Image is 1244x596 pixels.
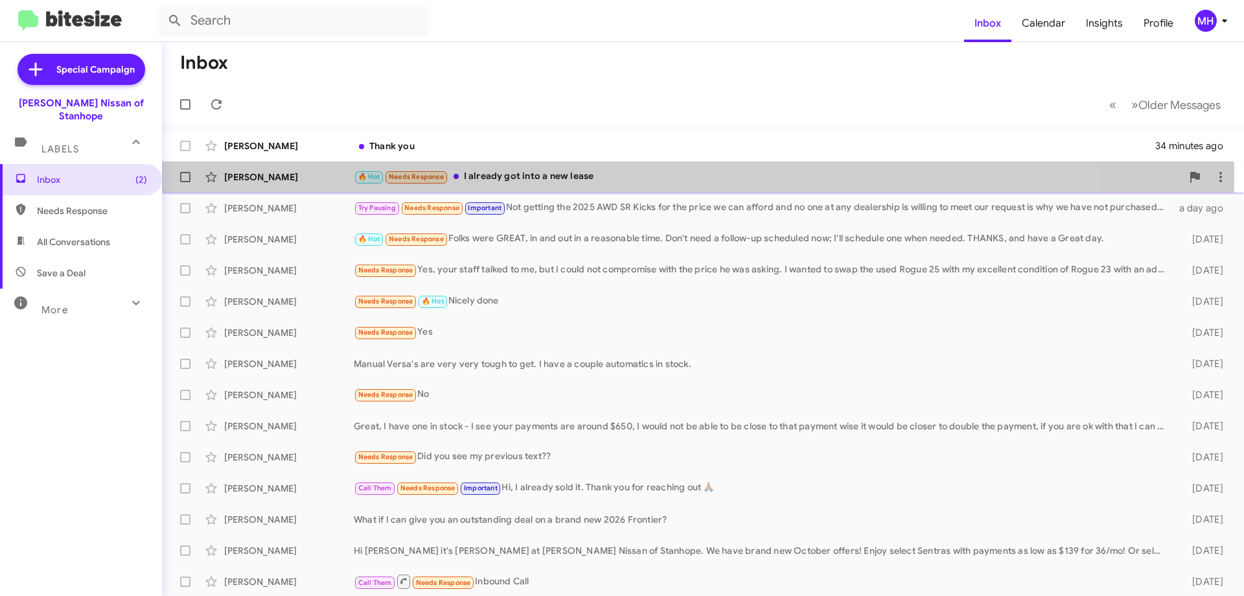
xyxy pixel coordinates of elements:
[358,173,380,181] span: 🔥 Hot
[404,204,459,212] span: Needs Response
[37,173,147,186] span: Inbox
[1076,5,1133,42] a: Insights
[354,481,1171,495] div: Hi, I already sold it. Thank you for reaching out 🙏🏽
[224,513,354,526] div: [PERSON_NAME]
[224,295,354,308] div: [PERSON_NAME]
[41,304,68,316] span: More
[1171,233,1234,246] div: [DATE]
[354,139,1156,152] div: Thank you
[1133,5,1184,42] a: Profile
[358,204,396,212] span: Try Pausing
[358,390,413,399] span: Needs Response
[1101,91,1124,118] button: Previous
[1011,5,1076,42] a: Calendar
[1123,91,1228,118] button: Next
[354,294,1171,309] div: Nicely done
[1102,91,1228,118] nav: Page navigation example
[358,453,413,461] span: Needs Response
[354,573,1171,590] div: Inbound Call
[224,420,354,433] div: [PERSON_NAME]
[224,388,354,401] div: [PERSON_NAME]
[224,357,354,370] div: [PERSON_NAME]
[224,171,354,184] div: [PERSON_NAME]
[1171,202,1234,215] div: a day ago
[224,264,354,277] div: [PERSON_NAME]
[224,326,354,339] div: [PERSON_NAME]
[354,200,1171,215] div: Not getting the 2025 AWD SR Kicks for the price we can afford and no one at any dealership is wil...
[1138,98,1221,112] span: Older Messages
[354,169,1182,184] div: I already got into a new lease
[1156,139,1234,152] div: 34 minutes ago
[354,325,1171,340] div: Yes
[1171,295,1234,308] div: [DATE]
[1171,357,1234,370] div: [DATE]
[1184,10,1230,32] button: MH
[37,204,147,217] span: Needs Response
[1171,388,1234,401] div: [DATE]
[416,578,471,587] span: Needs Response
[354,449,1171,464] div: Did you see my previous text??
[224,482,354,495] div: [PERSON_NAME]
[354,232,1171,246] div: Folks were GREAT, in and out in a reasonable time. Don't need a follow-up scheduled now; I'll sch...
[468,204,501,212] span: Important
[1195,10,1217,32] div: MH
[180,53,228,73] h1: Inbox
[224,451,354,464] div: [PERSON_NAME]
[1171,451,1234,464] div: [DATE]
[358,578,392,587] span: Call Them
[1171,264,1234,277] div: [DATE]
[17,54,145,85] a: Special Campaign
[358,235,380,243] span: 🔥 Hot
[1109,97,1116,113] span: «
[964,5,1011,42] a: Inbox
[1131,97,1138,113] span: »
[135,173,147,186] span: (2)
[157,5,429,36] input: Search
[56,63,135,76] span: Special Campaign
[389,173,444,181] span: Needs Response
[422,297,444,305] span: 🔥 Hot
[224,544,354,557] div: [PERSON_NAME]
[358,297,413,305] span: Needs Response
[354,513,1171,526] div: What if I can give you an outstanding deal on a brand new 2026 Frontier?
[354,387,1171,402] div: No
[224,139,354,152] div: [PERSON_NAME]
[224,233,354,246] div: [PERSON_NAME]
[1171,544,1234,557] div: [DATE]
[1171,326,1234,339] div: [DATE]
[354,263,1171,278] div: Yes, your staff talked to me, but I could not compromise with the price he was asking. I wanted t...
[354,357,1171,370] div: Manual Versa's are very very tough to get. I have a couple automatics in stock.
[358,266,413,274] span: Needs Response
[358,484,392,492] span: Call Them
[464,484,498,492] span: Important
[358,328,413,337] span: Needs Response
[1171,575,1234,588] div: [DATE]
[1171,420,1234,433] div: [DATE]
[389,235,444,243] span: Needs Response
[354,544,1171,557] div: Hi [PERSON_NAME] it's [PERSON_NAME] at [PERSON_NAME] Nissan of Stanhope. We have brand new Octobe...
[224,575,354,588] div: [PERSON_NAME]
[37,235,110,248] span: All Conversations
[1171,482,1234,495] div: [DATE]
[37,267,86,280] span: Save a Deal
[354,420,1171,433] div: Great, I have one in stock - I see your payments are around $650, I would not be able to be close...
[1171,513,1234,526] div: [DATE]
[41,143,79,155] span: Labels
[400,484,455,492] span: Needs Response
[224,202,354,215] div: [PERSON_NAME]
